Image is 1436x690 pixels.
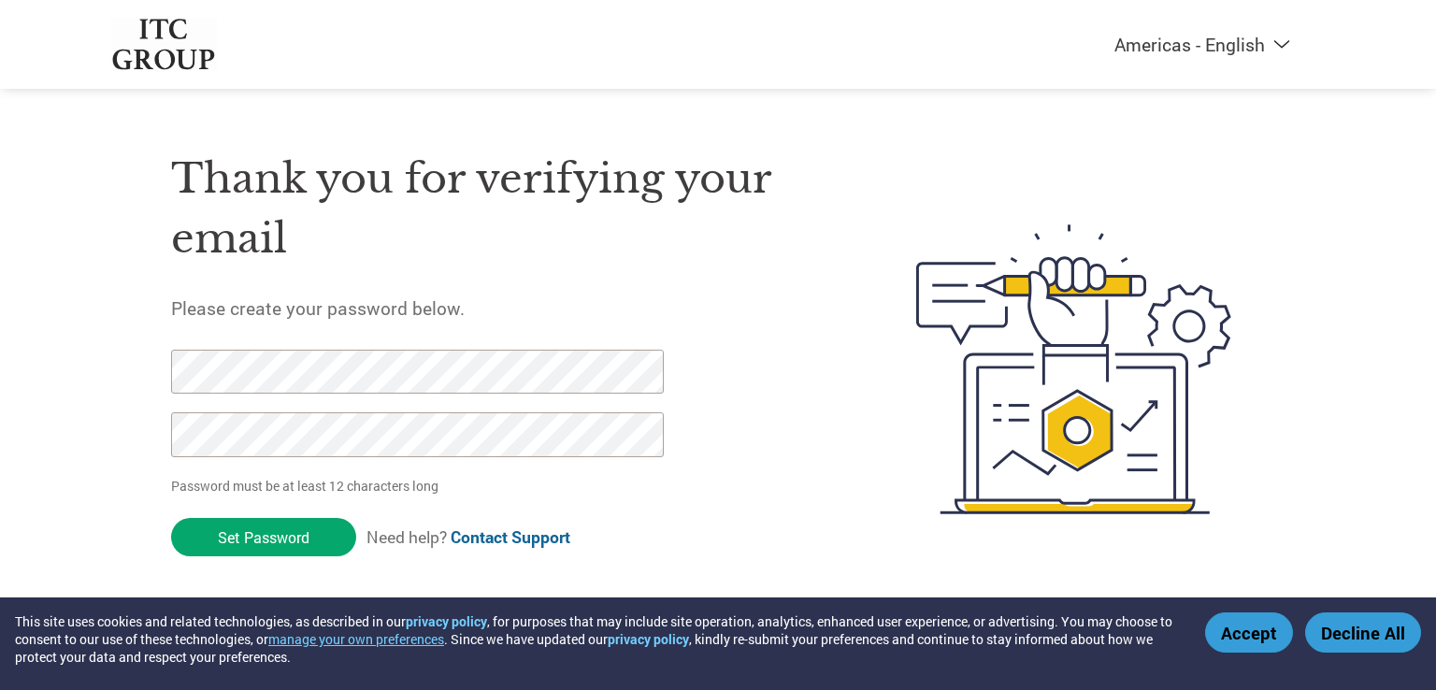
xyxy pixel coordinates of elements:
h5: Please create your password below. [171,296,827,320]
a: privacy policy [608,630,689,648]
p: Password must be at least 12 characters long [171,476,670,496]
button: manage your own preferences [268,630,444,648]
a: Contact Support [451,526,570,548]
span: Need help? [366,526,570,548]
a: privacy policy [406,612,487,630]
img: create-password [883,122,1266,617]
img: ITC Group [110,19,217,70]
h1: Thank you for verifying your email [171,149,827,269]
input: Set Password [171,518,356,556]
button: Accept [1205,612,1293,653]
div: This site uses cookies and related technologies, as described in our , for purposes that may incl... [15,612,1178,666]
button: Decline All [1305,612,1421,653]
